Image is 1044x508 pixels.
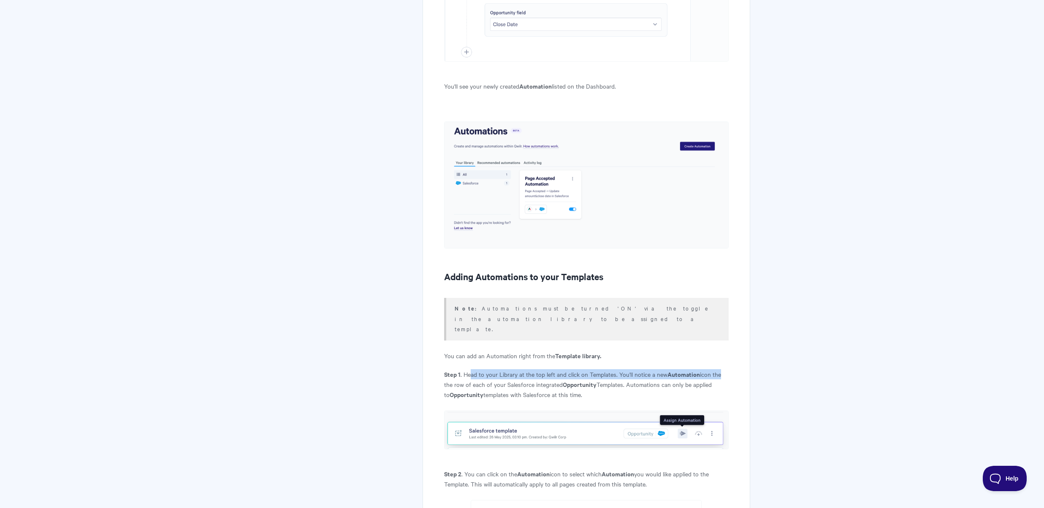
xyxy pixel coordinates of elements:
p: . Head to your Library at the top left and click on Templates. You'll notice a new icon the the r... [444,369,728,400]
strong: Step 2 [444,469,461,478]
img: file-lVRNy48WbM.png [444,411,728,449]
strong: Automation [602,469,634,478]
strong: Opportunity [563,380,597,389]
p: . You can click on the icon to select which you would like applied to the Template. This will aut... [444,469,728,489]
strong: Automation [667,370,700,378]
p: You can add an Automation right from the [444,351,728,361]
b: T [555,351,559,360]
strong: Note: [455,304,482,312]
p: Automations must be turned 'ON' via the toggle in the automation library to be assigned to a temp... [455,303,718,334]
strong: Automation [517,469,550,478]
p: You'll see your newly created listed on the Dashboard. [444,81,728,91]
img: file-krdyevdHih.png [444,122,728,249]
strong: emplate library. [559,351,601,360]
h2: Adding Automations to your Templates [444,270,728,283]
strong: Automation [519,81,552,90]
strong: Step 1 [444,370,461,378]
iframe: Toggle Customer Support [983,466,1027,491]
strong: Opportunity [450,390,483,399]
